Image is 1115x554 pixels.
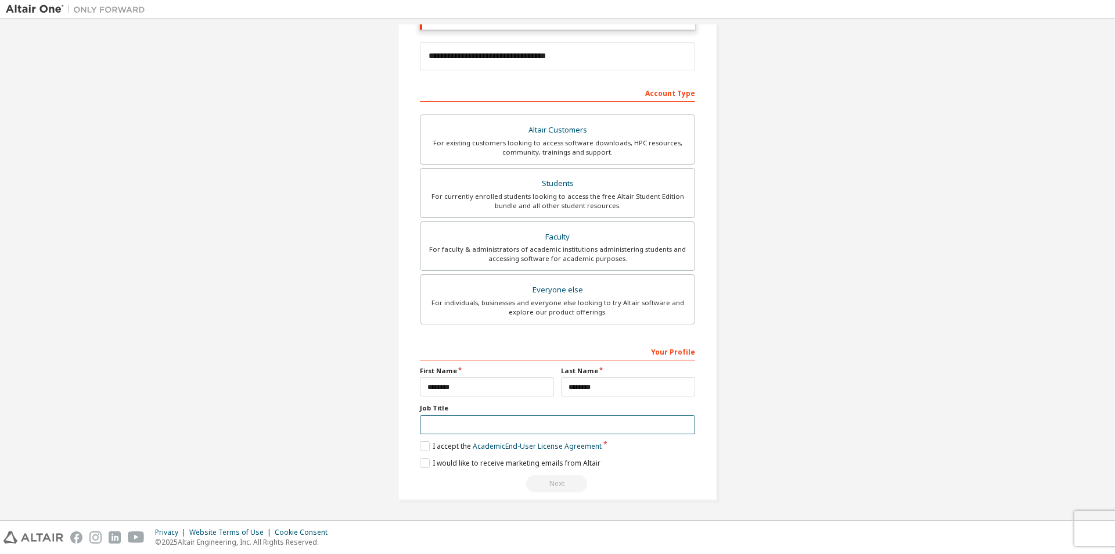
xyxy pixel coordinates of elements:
[420,458,600,468] label: I would like to receive marketing emails from Altair
[109,531,121,544] img: linkedin.svg
[427,298,688,317] div: For individuals, businesses and everyone else looking to try Altair software and explore our prod...
[155,528,189,537] div: Privacy
[420,441,602,451] label: I accept the
[155,537,334,547] p: © 2025 Altair Engineering, Inc. All Rights Reserved.
[561,366,695,376] label: Last Name
[128,531,145,544] img: youtube.svg
[420,403,695,413] label: Job Title
[275,528,334,537] div: Cookie Consent
[427,176,688,192] div: Students
[420,342,695,360] div: Your Profile
[427,229,688,245] div: Faculty
[420,475,695,492] div: Email already exists
[420,83,695,102] div: Account Type
[427,122,688,138] div: Altair Customers
[3,531,63,544] img: altair_logo.svg
[420,366,554,376] label: First Name
[427,245,688,263] div: For faculty & administrators of academic institutions administering students and accessing softwa...
[473,441,602,451] a: Academic End-User License Agreement
[89,531,102,544] img: instagram.svg
[6,3,151,15] img: Altair One
[70,531,82,544] img: facebook.svg
[427,138,688,157] div: For existing customers looking to access software downloads, HPC resources, community, trainings ...
[427,282,688,298] div: Everyone else
[427,192,688,210] div: For currently enrolled students looking to access the free Altair Student Edition bundle and all ...
[189,528,275,537] div: Website Terms of Use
